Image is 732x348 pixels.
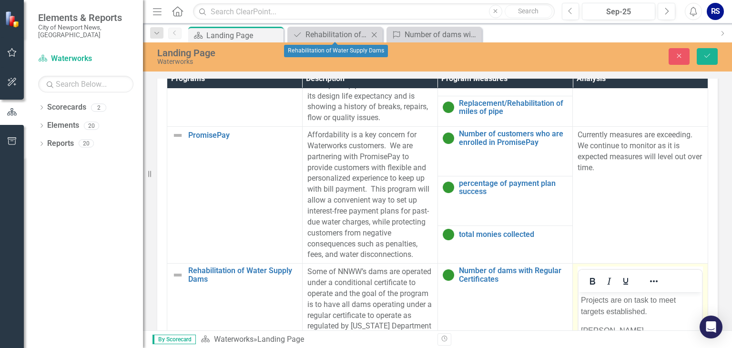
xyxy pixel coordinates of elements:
a: Number of dams with Regular Certificates [459,266,568,283]
a: PromisePay [188,131,297,140]
img: On Target [443,182,454,193]
small: City of Newport News, [GEOGRAPHIC_DATA] [38,23,133,39]
a: Number of customers who are enrolled in PromisePay [459,130,568,146]
button: RS [707,3,724,20]
a: Elements [47,120,79,131]
img: Not Defined [172,130,183,141]
button: Bold [584,275,600,288]
img: Not Defined [172,269,183,281]
p: Currently measures are exceeding. We continue to monitor as it is expected measures will level ou... [578,130,703,173]
p: Little Creek dam has advertised for construction and bids were opened [DATE]. Signed contract was... [2,75,121,121]
input: Search Below... [38,76,133,92]
div: 2 [91,103,106,112]
span: Elements & Reports [38,12,133,23]
a: Rehabilitation of Water Supply Dams [188,266,297,283]
p: [PERSON_NAME][GEOGRAPHIC_DATA] is in construction [2,33,121,67]
div: Waterworks [157,58,468,65]
p: [GEOGRAPHIC_DATA] is in study phase. [2,128,121,151]
a: Scorecards [47,102,86,113]
button: Underline [618,275,634,288]
button: Search [505,5,552,18]
button: Italic [601,275,617,288]
div: Open Intercom Messenger [700,316,722,338]
a: percentage of payment plan success [459,179,568,196]
div: » [201,334,430,345]
div: Rehabilitation of Water Supply Dams [305,29,368,41]
img: On Target [443,229,454,240]
div: Landing Page [157,48,468,58]
a: total monies collected [459,230,568,239]
a: Reports [47,138,74,149]
button: Sep-25 [582,3,655,20]
div: Number of dams with Regular Certificates [405,29,479,41]
p: Some of NNWW’s dams are operated under a conditional certificate to operate and the goal of the p... [307,266,433,343]
div: 20 [84,122,99,130]
span: Search [518,7,539,15]
div: Landing Page [206,30,281,41]
button: Reveal or hide additional toolbar items [646,275,662,288]
img: On Target [443,269,454,281]
span: By Scorecard [152,335,196,344]
div: Sep-25 [585,6,652,18]
p: Projects are on task to meet targets established. [2,2,121,25]
input: Search ClearPoint... [193,3,554,20]
div: 20 [79,140,94,148]
div: Rehabilitation of Water Supply Dams [284,45,388,57]
p: Affordability is a key concern for Waterworks customers. We are partnering with PromisePay to pro... [307,130,433,260]
a: Waterworks [38,53,133,64]
img: On Target [443,133,454,144]
img: ClearPoint Strategy [5,10,21,27]
a: Rehabilitation of Water Supply Dams [290,29,368,41]
div: Landing Page [257,335,304,344]
a: Replacement/Rehabilitation of miles of pipe [459,99,568,116]
a: Number of dams with Regular Certificates [389,29,479,41]
img: On Target [443,102,454,113]
a: Waterworks [214,335,254,344]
